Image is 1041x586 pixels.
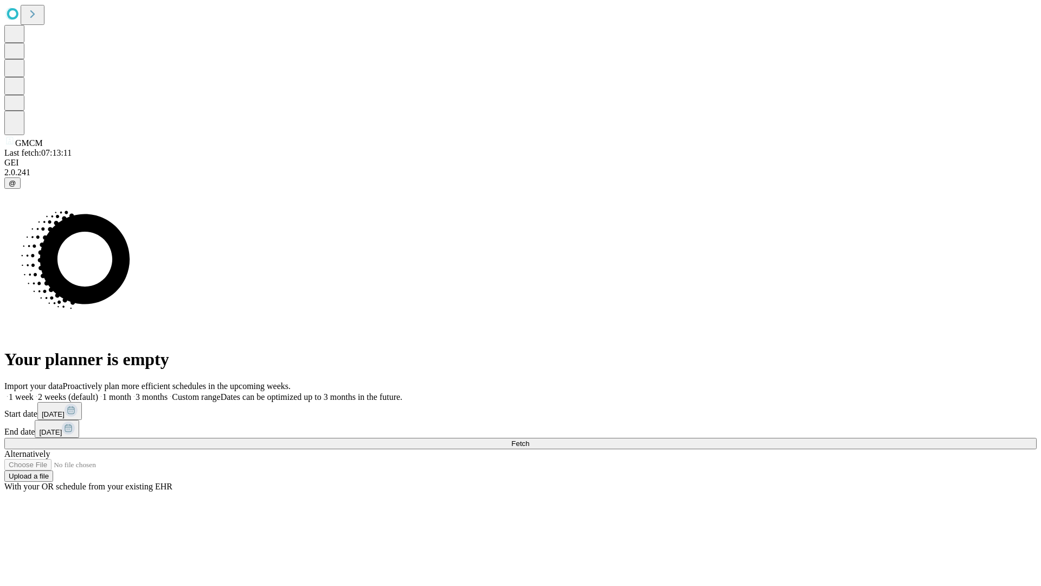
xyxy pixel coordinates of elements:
[4,168,1037,177] div: 2.0.241
[4,349,1037,370] h1: Your planner is empty
[35,420,79,438] button: [DATE]
[511,439,529,448] span: Fetch
[102,392,131,402] span: 1 month
[63,381,291,391] span: Proactively plan more efficient schedules in the upcoming weeks.
[4,158,1037,168] div: GEI
[9,179,16,187] span: @
[42,410,65,418] span: [DATE]
[15,138,43,148] span: GMCM
[4,177,21,189] button: @
[39,428,62,436] span: [DATE]
[38,392,98,402] span: 2 weeks (default)
[4,470,53,482] button: Upload a file
[4,482,172,491] span: With your OR schedule from your existing EHR
[9,392,34,402] span: 1 week
[37,402,82,420] button: [DATE]
[172,392,220,402] span: Custom range
[4,148,72,157] span: Last fetch: 07:13:11
[4,381,63,391] span: Import your data
[4,438,1037,449] button: Fetch
[4,449,50,458] span: Alternatively
[4,420,1037,438] div: End date
[221,392,402,402] span: Dates can be optimized up to 3 months in the future.
[4,402,1037,420] div: Start date
[136,392,168,402] span: 3 months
